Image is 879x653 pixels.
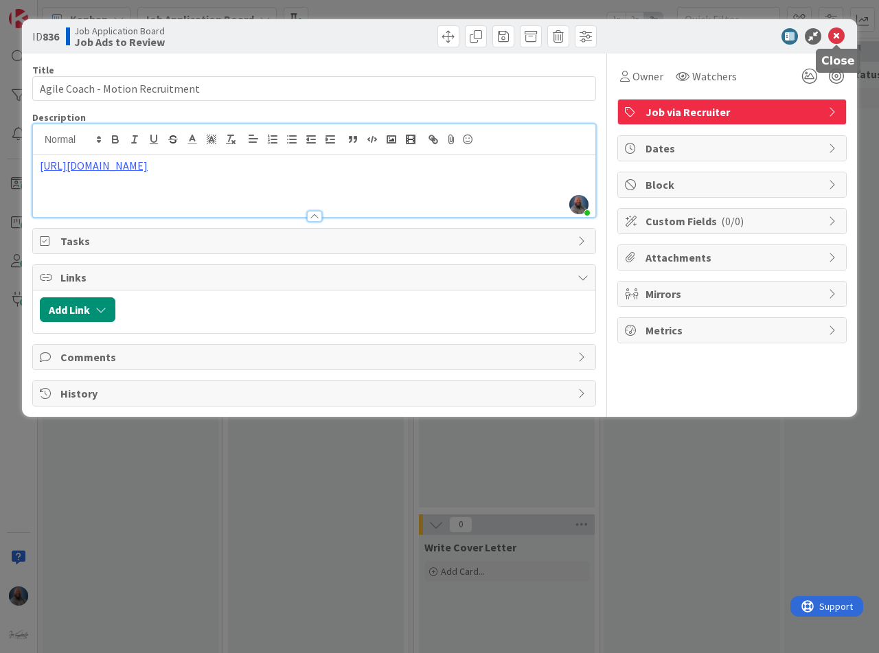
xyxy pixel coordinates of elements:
span: ID [32,28,59,45]
span: Comments [60,349,571,365]
span: Job Application Board [74,25,165,36]
h5: Close [821,54,855,67]
span: Mirrors [646,286,821,302]
input: type card name here... [32,76,596,101]
img: MjtiY7kdkkRCzCJgzYhmOLTBOrfnjzbK.png [569,195,589,214]
span: Description [32,111,86,124]
span: Owner [632,68,663,84]
span: Block [646,176,821,193]
a: [URL][DOMAIN_NAME] [40,159,148,172]
span: Attachments [646,249,821,266]
span: History [60,385,571,402]
span: Custom Fields [646,213,821,229]
b: 836 [43,30,59,43]
label: Title [32,64,54,76]
button: Add Link [40,297,115,322]
span: Metrics [646,322,821,339]
span: Links [60,269,571,286]
b: Job Ads to Review [74,36,165,47]
span: ( 0/0 ) [721,214,744,228]
span: Support [29,2,62,19]
span: Job via Recruiter [646,104,821,120]
span: Tasks [60,233,571,249]
span: Dates [646,140,821,157]
span: Watchers [692,68,737,84]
